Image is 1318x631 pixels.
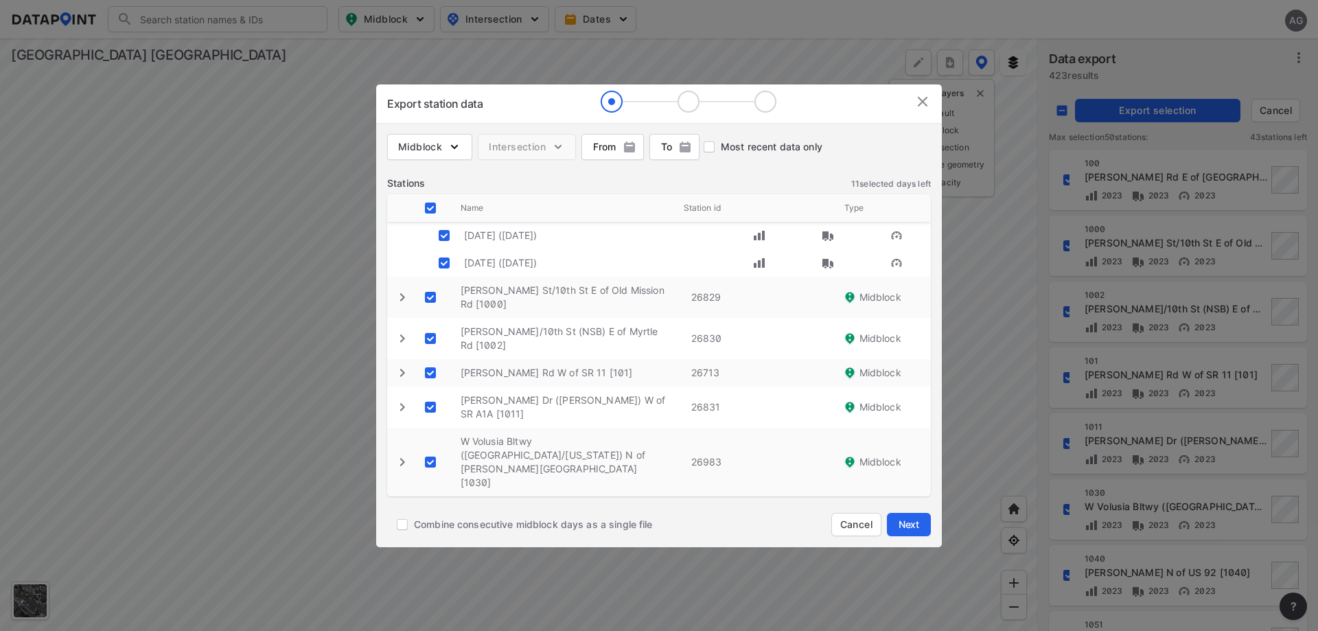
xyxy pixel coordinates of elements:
th: [DATE] ([DATE]) [464,222,725,249]
span: Midblock [859,366,901,380]
span: Midblock [398,140,461,154]
div: 26713 [680,359,832,387]
img: LX1kL0xfshq6bodlbhx3MTWm7tXVoNg+enytLahksfEwAAAAASUVORK5CYII= [821,256,835,270]
label: Stations [387,176,425,190]
img: J44BbogAAAAASUVORK5CYII= [843,400,857,414]
button: expand row [393,364,411,382]
span: Most recent data only [721,140,822,154]
div: Type [833,194,931,222]
img: LX1kL0xfshq6bodlbhx3MTWm7tXVoNg+enytLahksfEwAAAAASUVORK5CYII= [821,229,835,242]
button: Cancel [831,513,881,536]
span: Combine consecutive midblock days as a single file [414,518,653,531]
img: J44BbogAAAAASUVORK5CYII= [843,290,857,304]
img: IvGo9hDFjq0U70AQfCTEoVEAFwAAAAASUVORK5CYII= [914,93,931,110]
button: expand row [393,398,411,416]
span: Midblock [859,290,901,304]
button: Next [887,513,931,536]
div: [PERSON_NAME] Rd W of SR 11 [101] [450,359,680,387]
img: llR8THcIqJKT4tzxLABS9+Wy7j53VXW9jma2eUxb+zwI0ndL13UtNYW78bbi+NGFHop6vbg9+JxKXfH9kZPvL8syoHAAAAAEl... [601,91,776,113]
label: 11 selected days left [851,179,931,190]
img: zXKTHG75SmCTpzeATkOMbMjAxYFTnPvh7K8Q9YYMXBy4Bd2Bwe9xdUQUqRsak2SDbAAAAABJRU5ErkJggg== [752,229,766,242]
div: Export station data [387,95,483,112]
button: expand row [393,288,411,306]
table: purchases [431,222,931,277]
img: J44BbogAAAAASUVORK5CYII= [843,332,857,345]
img: png;base64,iVBORw0KGgoAAAANSUhEUgAAABQAAAAUCAYAAACNiR0NAAAACXBIWXMAAAsTAAALEwEAmpwYAAAAAXNSR0IArs... [678,140,692,154]
div: 26983 [680,448,832,476]
span: Midblock [859,400,901,414]
div: Name [450,194,673,222]
div: 26831 [680,393,832,421]
span: Cancel [840,518,872,531]
span: Midblock [859,332,901,345]
div: [PERSON_NAME] St/10th St E of Old Mission Rd [1000] [450,277,680,318]
img: png;base64,iVBORw0KGgoAAAANSUhEUgAAABQAAAAUCAYAAACNiR0NAAAACXBIWXMAAAsTAAALEwEAmpwYAAAAAXNSR0IArs... [623,140,636,154]
div: 26829 [680,284,832,311]
div: Station id [673,194,833,222]
img: J44BbogAAAAASUVORK5CYII= [843,366,857,380]
button: Midblock [387,134,472,160]
button: expand row [393,453,411,471]
span: Next [895,518,923,531]
button: expand row [393,330,411,347]
table: customized table [387,194,931,496]
div: [PERSON_NAME] Dr ([PERSON_NAME]) W of SR A1A [1011] [450,387,680,428]
div: [PERSON_NAME]/10th St (NSB) E of Myrtle Rd [1002] [450,318,680,359]
img: GNxwEyk3CsuCFAAAAAElFTkSuQmCC [890,229,903,242]
img: GNxwEyk3CsuCFAAAAAElFTkSuQmCC [890,256,903,270]
img: J44BbogAAAAASUVORK5CYII= [843,455,857,469]
span: Midblock [859,455,901,469]
div: 26830 [680,325,832,352]
img: zXKTHG75SmCTpzeATkOMbMjAxYFTnPvh7K8Q9YYMXBy4Bd2Bwe9xdUQUqRsak2SDbAAAAABJRU5ErkJggg== [752,256,766,270]
th: [DATE] ([DATE]) [464,249,725,277]
div: W Volusia Bltwy ([GEOGRAPHIC_DATA]/[US_STATE]) N of [PERSON_NAME][GEOGRAPHIC_DATA] [1030] [450,428,680,496]
img: 5YPKRKmlfpI5mqlR8AD95paCi+0kK1fRFDJSaMmawlwaeJcJwk9O2fotCW5ve9gAAAAASUVORK5CYII= [448,140,461,154]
